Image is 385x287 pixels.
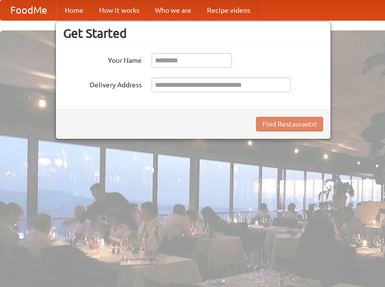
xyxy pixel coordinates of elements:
[63,78,142,90] label: Delivery Address
[147,0,199,20] a: Who we are
[57,0,91,20] a: Home
[63,53,142,65] label: Your Name
[0,0,57,20] a: FoodMe
[91,0,147,20] a: How it works
[199,0,258,20] a: Recipe videos
[63,26,323,41] h3: Get Started
[256,117,323,131] button: Find Restaurants!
